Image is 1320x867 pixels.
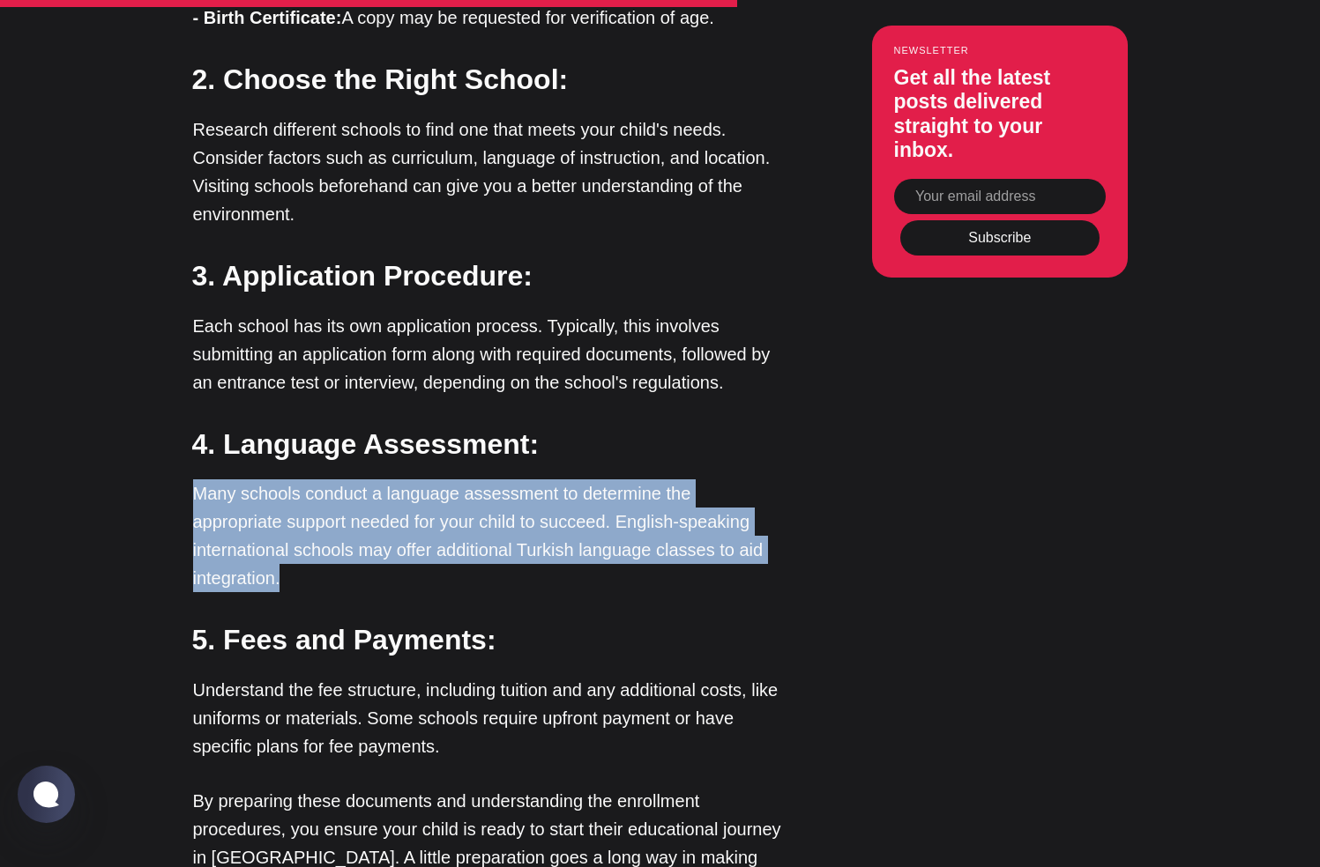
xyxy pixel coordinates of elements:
[193,676,784,760] p: Understand the fee structure, including tuition and any additional costs, like uniforms or materi...
[192,63,569,95] strong: 2. Choose the Right School:
[193,479,784,592] p: Many schools conduct a language assessment to determine the appropriate support needed for your c...
[193,8,342,27] strong: - Birth Certificate:
[900,221,1100,256] button: Subscribe
[192,260,533,292] strong: 3. Application Procedure:
[192,624,496,656] strong: 5. Fees and Payments:
[193,312,784,396] p: Each school has its own application process. Typically, this involves submitting an application f...
[894,66,1106,163] h3: Get all the latest posts delivered straight to your inbox.
[193,4,784,32] p: A copy may be requested for verification of age.
[894,179,1106,214] input: Your email address
[894,46,1106,56] small: Newsletter
[192,428,540,460] strong: 4. Language Assessment:
[193,115,784,228] p: Research different schools to find one that meets your child's needs. Consider factors such as cu...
